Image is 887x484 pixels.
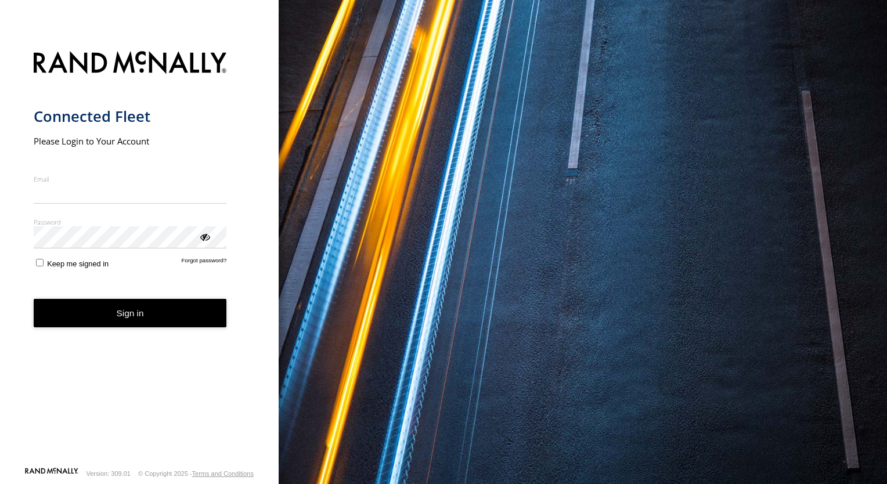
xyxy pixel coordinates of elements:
[182,257,227,268] a: Forgot password?
[34,218,227,226] label: Password
[25,468,78,479] a: Visit our Website
[36,259,44,266] input: Keep me signed in
[192,470,254,477] a: Terms and Conditions
[34,175,227,183] label: Email
[199,230,210,242] div: ViewPassword
[34,49,227,78] img: Rand McNally
[34,107,227,126] h1: Connected Fleet
[86,470,131,477] div: Version: 309.01
[34,135,227,147] h2: Please Login to Your Account
[47,259,109,268] span: Keep me signed in
[138,470,254,477] div: © Copyright 2025 -
[34,299,227,327] button: Sign in
[34,44,246,467] form: main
